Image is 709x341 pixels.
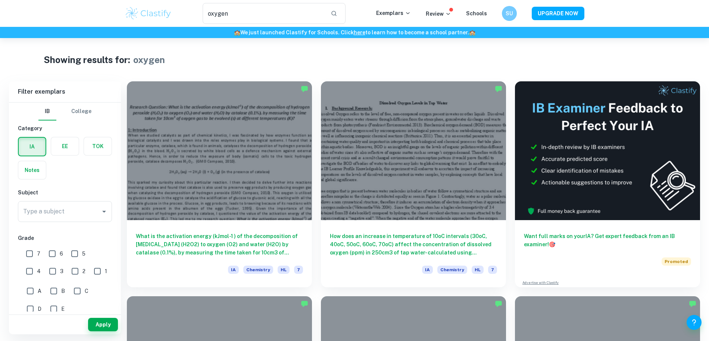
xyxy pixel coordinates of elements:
span: 2 [82,267,85,275]
img: Marked [301,300,308,307]
a: Schools [466,10,487,16]
span: A [38,287,41,295]
span: 1 [105,267,107,275]
span: 7 [294,266,303,274]
button: SU [502,6,517,21]
a: Advertise with Clastify [522,280,559,285]
img: Marked [495,85,502,93]
span: HL [472,266,484,274]
button: Help and Feedback [687,315,702,330]
img: Marked [689,300,696,307]
h6: Category [18,124,112,132]
span: 4 [37,267,41,275]
img: Thumbnail [515,81,700,220]
p: Review [426,10,451,18]
button: IA [19,138,46,156]
a: Want full marks on yourIA? Get expert feedback from an IB examiner!PromotedAdvertise with Clastify [515,81,700,287]
span: 🎯 [549,241,555,247]
h6: SU [505,9,514,18]
img: Marked [301,85,308,93]
h1: Showing results for: [44,53,130,66]
a: here [354,29,365,35]
button: EE [51,137,79,155]
span: Chemistry [243,266,273,274]
span: IA [422,266,433,274]
span: Promoted [662,257,691,266]
button: Open [99,206,109,217]
span: Chemistry [437,266,467,274]
div: Filter type choice [38,103,91,121]
span: B [61,287,65,295]
button: TOK [84,137,112,155]
h6: How does an increase in temperature of 10oC intervals (30oC, 40oC, 50oC, 60oC, 70oC) affect the c... [330,232,497,257]
h6: Subject [18,188,112,197]
h6: Want full marks on your IA ? Get expert feedback from an IB examiner! [524,232,691,248]
img: Clastify logo [125,6,172,21]
span: 3 [60,267,63,275]
button: UPGRADE NOW [532,7,584,20]
span: E [61,305,65,313]
button: College [71,103,91,121]
input: Search for any exemplars... [203,3,325,24]
p: Exemplars [376,9,411,17]
span: 🏫 [469,29,475,35]
h6: Grade [18,234,112,242]
span: 5 [82,250,85,258]
button: Apply [88,318,118,331]
span: 7 [37,250,40,258]
span: IA [228,266,239,274]
span: D [38,305,41,313]
button: IB [38,103,56,121]
span: 🏫 [234,29,240,35]
button: Notes [18,161,46,179]
span: HL [278,266,290,274]
h1: oxygen [133,53,165,66]
span: C [85,287,88,295]
h6: We just launched Clastify for Schools. Click to learn how to become a school partner. [1,28,708,37]
span: 6 [60,250,63,258]
img: Marked [495,300,502,307]
a: What is the activation energy (kJmol-1 ) of the decomposition of [MEDICAL_DATA] (H2O2) to oxygen ... [127,81,312,287]
h6: Filter exemplars [9,81,121,102]
a: How does an increase in temperature of 10oC intervals (30oC, 40oC, 50oC, 60oC, 70oC) affect the c... [321,81,506,287]
span: 7 [488,266,497,274]
h6: What is the activation energy (kJmol-1 ) of the decomposition of [MEDICAL_DATA] (H2O2) to oxygen ... [136,232,303,257]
